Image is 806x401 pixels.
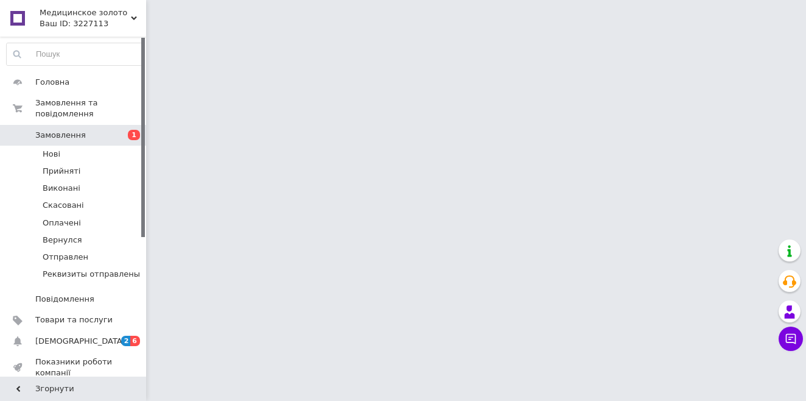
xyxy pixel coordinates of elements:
span: Отправлен [43,252,88,263]
span: Нові [43,149,60,160]
span: 6 [130,336,140,346]
span: Реквизиты отправлены [43,269,140,280]
span: 2 [121,336,131,346]
span: Медицинское золото [40,7,131,18]
span: Замовлення [35,130,86,141]
span: Скасовані [43,200,84,211]
span: Вернулся [43,235,82,246]
span: Повідомлення [35,294,94,305]
span: Показники роботи компанії [35,357,113,378]
span: Товари та послуги [35,314,113,325]
span: Оплачені [43,218,81,229]
span: 1 [128,130,140,140]
button: Чат з покупцем [779,327,803,351]
span: Прийняті [43,166,80,177]
span: Замовлення та повідомлення [35,98,146,119]
div: Ваш ID: 3227113 [40,18,146,29]
span: [DEMOGRAPHIC_DATA] [35,336,125,347]
input: Пошук [7,43,143,65]
span: Виконані [43,183,80,194]
span: Головна [35,77,69,88]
